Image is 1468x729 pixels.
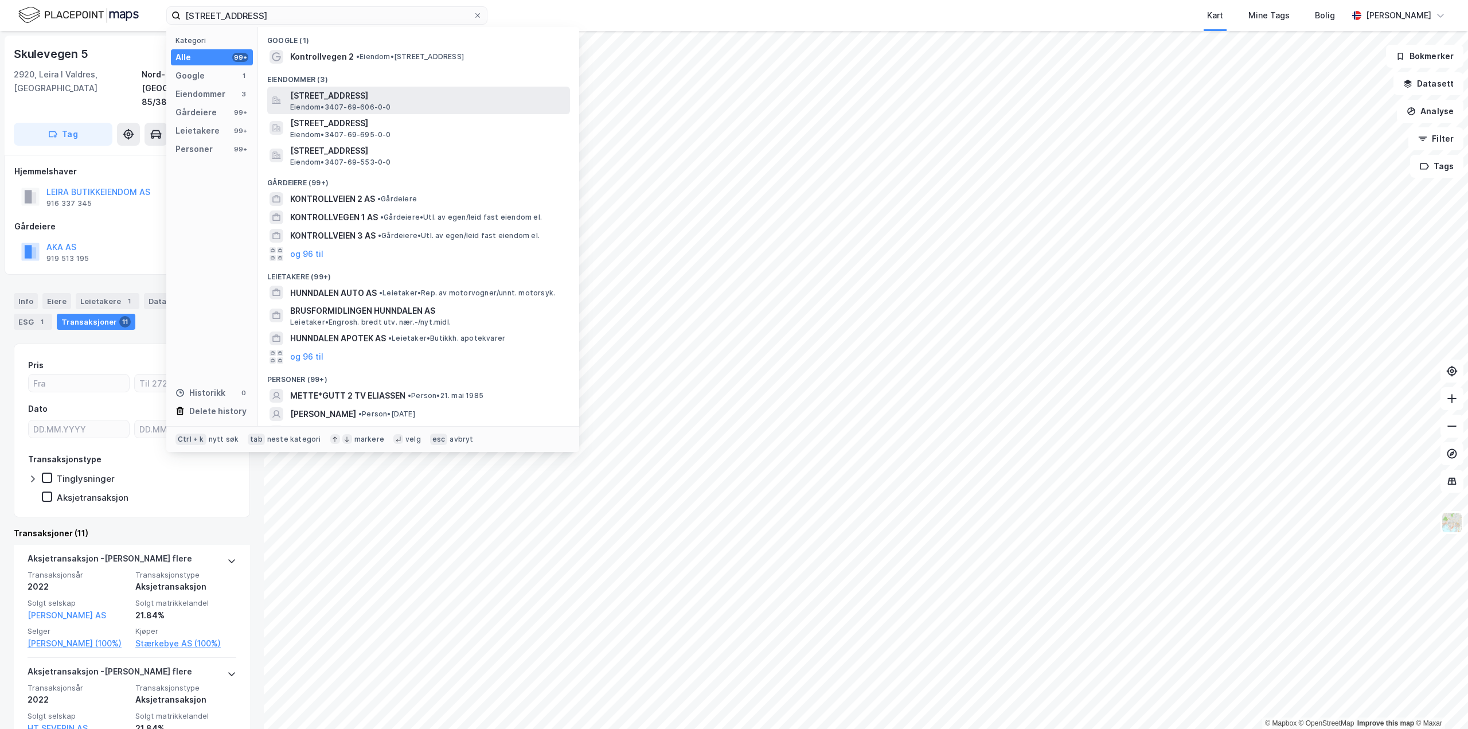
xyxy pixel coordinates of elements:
[28,402,48,416] div: Dato
[378,231,381,240] span: •
[290,130,391,139] span: Eiendom • 3407-69-695-0-0
[290,229,376,243] span: KONTROLLVEIEN 3 AS
[290,286,377,300] span: HUNNDALEN AUTO AS
[290,407,356,421] span: [PERSON_NAME]
[175,36,253,45] div: Kategori
[267,435,321,444] div: neste kategori
[175,386,225,400] div: Historikk
[28,683,128,693] span: Transaksjonsår
[135,570,236,580] span: Transaksjonstype
[135,626,236,636] span: Kjøper
[135,598,236,608] span: Solgt matrikkelandel
[1411,674,1468,729] iframe: Chat Widget
[232,126,248,135] div: 99+
[28,358,44,372] div: Pris
[14,220,249,233] div: Gårdeiere
[28,580,128,594] div: 2022
[356,52,360,61] span: •
[135,683,236,693] span: Transaksjonstype
[36,316,48,328] div: 1
[258,27,579,48] div: Google (1)
[28,711,128,721] span: Solgt selskap
[388,334,392,342] span: •
[175,142,213,156] div: Personer
[57,314,135,330] div: Transaksjoner
[1410,155,1463,178] button: Tags
[290,389,405,403] span: METTE*GUTT 2 TV ELIASSEN
[28,693,128,707] div: 2022
[135,693,236,707] div: Aksjetransaksjon
[290,210,378,224] span: KONTROLLVEGEN 1 AS
[14,165,249,178] div: Hjemmelshaver
[42,293,71,309] div: Eiere
[1397,100,1463,123] button: Analyse
[28,626,128,636] span: Selger
[379,289,382,297] span: •
[258,263,579,284] div: Leietakere (99+)
[290,144,565,158] span: [STREET_ADDRESS]
[29,375,129,392] input: Fra
[14,45,91,63] div: Skulevegen 5
[28,570,128,580] span: Transaksjonsår
[1299,719,1354,727] a: OpenStreetMap
[135,637,236,650] a: Stærkebye AS (100%)
[135,375,235,392] input: Til 27266802
[14,527,250,540] div: Transaksjoner (11)
[290,89,565,103] span: [STREET_ADDRESS]
[290,332,386,345] span: HUNNDALEN APOTEK AS
[290,192,375,206] span: KONTROLLVEIEN 2 AS
[290,116,565,130] span: [STREET_ADDRESS]
[290,350,323,364] button: og 96 til
[28,637,128,650] a: [PERSON_NAME] (100%)
[144,293,187,309] div: Datasett
[380,213,384,221] span: •
[209,435,239,444] div: nytt søk
[175,87,225,101] div: Eiendommer
[135,420,235,438] input: DD.MM.YYYY
[380,213,542,222] span: Gårdeiere • Utl. av egen/leid fast eiendom el.
[430,434,448,445] div: esc
[290,318,451,327] span: Leietaker • Engrosh. bredt utv. nær.-/nyt.midl.
[1207,9,1223,22] div: Kart
[142,68,250,109] div: Nord-[GEOGRAPHIC_DATA], 85/389
[232,145,248,154] div: 99+
[28,453,101,466] div: Transaksjonstype
[1441,512,1463,533] img: Z
[1393,72,1463,95] button: Datasett
[14,68,142,109] div: 2920, Leira I Valdres, [GEOGRAPHIC_DATA]
[408,391,483,400] span: Person • 21. mai 1985
[1357,719,1414,727] a: Improve this map
[377,194,417,204] span: Gårdeiere
[189,404,247,418] div: Delete history
[46,199,92,208] div: 916 337 345
[57,473,115,484] div: Tinglysninger
[450,435,473,444] div: avbryt
[18,5,139,25] img: logo.f888ab2527a4732fd821a326f86c7f29.svg
[14,293,38,309] div: Info
[76,293,139,309] div: Leietakere
[358,410,362,418] span: •
[378,231,540,240] span: Gårdeiere • Utl. av egen/leid fast eiendom el.
[1265,719,1297,727] a: Mapbox
[175,69,205,83] div: Google
[379,289,555,298] span: Leietaker • Rep. av motorvogner/unnt. motorsyk.
[123,295,135,307] div: 1
[57,492,128,503] div: Aksjetransaksjon
[28,598,128,608] span: Solgt selskap
[46,254,89,263] div: 919 513 195
[358,410,415,419] span: Person • [DATE]
[354,435,384,444] div: markere
[175,434,206,445] div: Ctrl + k
[14,123,112,146] button: Tag
[135,711,236,721] span: Solgt matrikkelandel
[377,194,381,203] span: •
[248,434,265,445] div: tab
[1386,45,1463,68] button: Bokmerker
[28,610,106,620] a: [PERSON_NAME] AS
[290,158,391,167] span: Eiendom • 3407-69-553-0-0
[356,52,464,61] span: Eiendom • [STREET_ADDRESS]
[239,89,248,99] div: 3
[1408,127,1463,150] button: Filter
[175,50,191,64] div: Alle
